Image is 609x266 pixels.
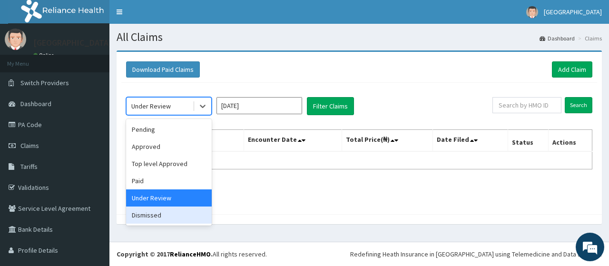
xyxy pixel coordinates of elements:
[20,79,69,87] span: Switch Providers
[109,242,609,266] footer: All rights reserved.
[33,52,56,59] a: Online
[126,189,212,207] div: Under Review
[170,250,211,258] a: RelianceHMO
[432,130,508,152] th: Date Filed
[544,8,602,16] span: [GEOGRAPHIC_DATA]
[18,48,39,71] img: d_794563401_company_1708531726252_794563401
[126,155,212,172] div: Top level Approved
[216,97,302,114] input: Select Month and Year
[126,121,212,138] div: Pending
[131,101,171,111] div: Under Review
[126,207,212,224] div: Dismissed
[156,5,179,28] div: Minimize live chat window
[126,61,200,78] button: Download Paid Claims
[552,61,592,78] a: Add Claim
[20,141,39,150] span: Claims
[350,249,602,259] div: Redefining Heath Insurance in [GEOGRAPHIC_DATA] using Telemedicine and Data Science!
[126,172,212,189] div: Paid
[49,53,160,66] div: Chat with us now
[20,99,51,108] span: Dashboard
[565,97,592,113] input: Search
[492,97,561,113] input: Search by HMO ID
[244,130,342,152] th: Encounter Date
[20,162,38,171] span: Tariffs
[307,97,354,115] button: Filter Claims
[117,250,213,258] strong: Copyright © 2017 .
[117,31,602,43] h1: All Claims
[5,170,181,204] textarea: Type your message and hit 'Enter'
[33,39,112,47] p: [GEOGRAPHIC_DATA]
[508,130,548,152] th: Status
[5,29,26,50] img: User Image
[540,34,575,42] a: Dashboard
[576,34,602,42] li: Claims
[526,6,538,18] img: User Image
[548,130,592,152] th: Actions
[55,75,131,171] span: We're online!
[126,138,212,155] div: Approved
[342,130,432,152] th: Total Price(₦)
